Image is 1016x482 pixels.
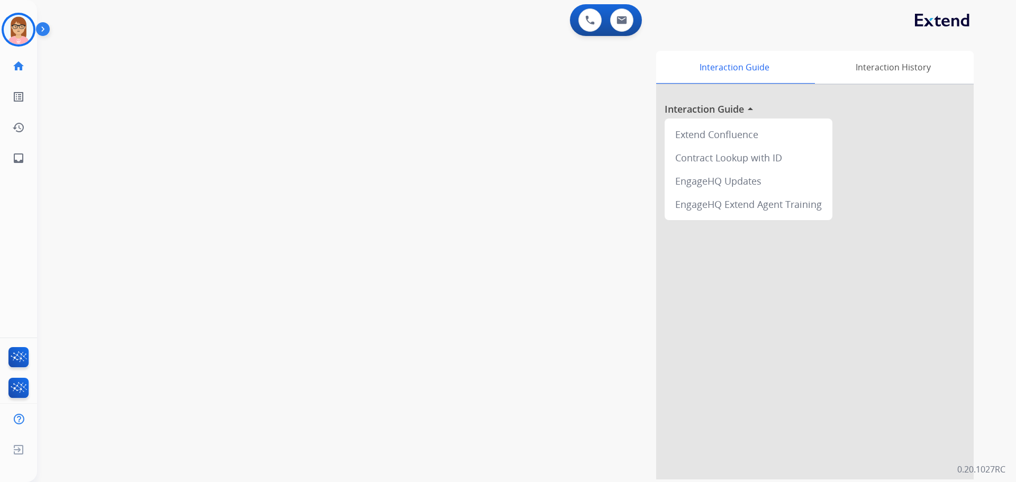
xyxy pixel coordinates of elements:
[812,51,974,84] div: Interaction History
[12,90,25,103] mat-icon: list_alt
[4,15,33,44] img: avatar
[669,123,828,146] div: Extend Confluence
[669,193,828,216] div: EngageHQ Extend Agent Training
[12,60,25,72] mat-icon: home
[669,146,828,169] div: Contract Lookup with ID
[656,51,812,84] div: Interaction Guide
[957,463,1005,476] p: 0.20.1027RC
[12,152,25,165] mat-icon: inbox
[669,169,828,193] div: EngageHQ Updates
[12,121,25,134] mat-icon: history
